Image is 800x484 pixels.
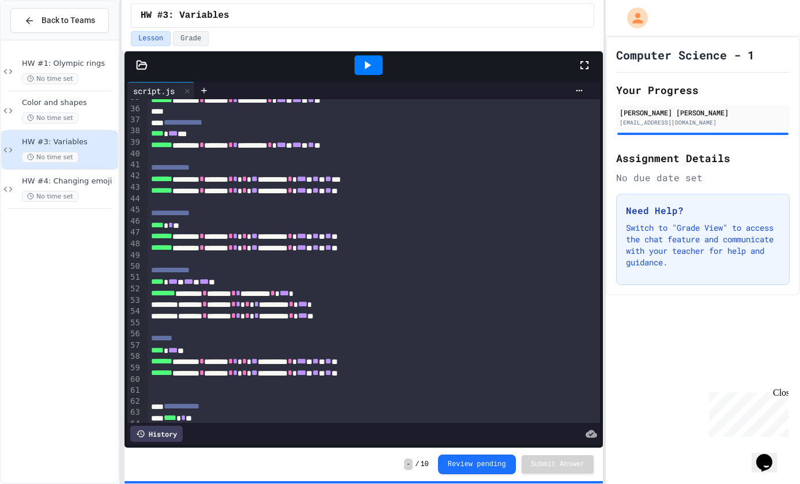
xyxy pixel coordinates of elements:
[41,14,95,27] span: Back to Teams
[127,82,195,99] div: script.js
[531,460,585,469] span: Submit Answer
[404,459,413,470] span: -
[626,204,780,217] h3: Need Help?
[127,85,180,97] div: script.js
[22,59,116,69] span: HW #1: Olympic rings
[127,272,142,283] div: 51
[620,118,786,127] div: [EMAIL_ADDRESS][DOMAIN_NAME]
[127,182,142,193] div: 43
[127,227,142,238] div: 47
[420,460,428,469] span: 10
[127,340,142,351] div: 57
[127,351,142,362] div: 58
[127,148,142,159] div: 40
[127,261,142,272] div: 50
[127,170,142,182] div: 42
[626,222,780,268] p: Switch to "Grade View" to access the chat feature and communicate with your teacher for help and ...
[438,455,516,474] button: Review pending
[127,193,142,204] div: 44
[127,238,142,250] div: 48
[127,283,142,295] div: 52
[616,150,790,166] h2: Assignment Details
[127,317,142,328] div: 55
[127,103,142,114] div: 36
[616,47,754,63] h1: Computer Science - 1
[415,460,419,469] span: /
[127,385,142,396] div: 61
[127,295,142,306] div: 53
[127,306,142,317] div: 54
[127,114,142,126] div: 37
[127,396,142,407] div: 62
[127,125,142,137] div: 38
[127,250,142,261] div: 49
[127,328,142,340] div: 56
[22,191,78,202] span: No time set
[127,418,142,430] div: 64
[522,455,594,474] button: Submit Answer
[131,31,171,46] button: Lesson
[616,82,790,98] h2: Your Progress
[22,152,78,163] span: No time set
[615,5,651,31] div: My Account
[127,216,142,227] div: 46
[127,159,142,171] div: 41
[127,137,142,148] div: 39
[22,112,78,123] span: No time set
[173,31,209,46] button: Grade
[10,8,109,33] button: Back to Teams
[616,171,790,185] div: No due date set
[127,362,142,374] div: 59
[752,438,788,472] iframe: chat widget
[127,407,142,418] div: 63
[127,374,142,385] div: 60
[127,204,142,216] div: 45
[22,177,116,186] span: HW #4: Changing emoji
[130,426,183,442] div: History
[141,9,229,22] span: HW #3: Variables
[5,5,80,73] div: Chat with us now!Close
[22,137,116,147] span: HW #3: Variables
[22,73,78,84] span: No time set
[22,98,116,108] span: Color and shapes
[620,107,786,118] div: [PERSON_NAME] [PERSON_NAME]
[704,388,788,437] iframe: chat widget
